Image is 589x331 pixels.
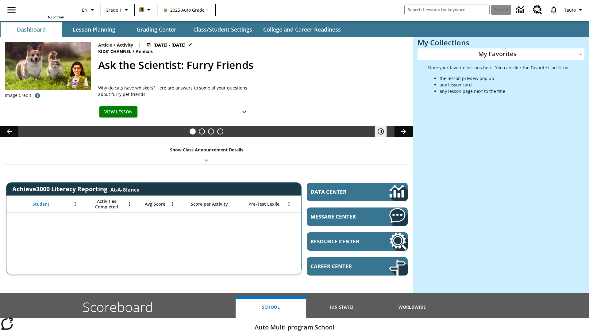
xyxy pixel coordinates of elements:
a: Career Center [307,257,408,276]
button: Slide 3 Pre-release lesson [208,128,214,135]
button: Open Menu [71,200,80,209]
p: Show Class Announcement Details [170,146,243,153]
button: Show Details [238,106,250,118]
span: Tauto [564,7,576,13]
button: Slide 4 Remembering Justice O'Connor [217,128,223,135]
span: Resource Center [310,238,371,245]
span: Career Center [310,263,371,270]
button: Slide 2 Cars of the Future? [199,128,205,135]
div: My Favorites [418,48,584,60]
span: | [138,42,141,48]
h2: Ask the Scientist: Furry Friends [98,57,406,73]
span: Kids' Channel [98,48,133,55]
button: Class/Student Settings [188,22,257,37]
li: any lesson page next to the title [440,88,570,94]
li: any lesson card [440,82,570,88]
span: Grade 1 [106,7,122,13]
button: Profile/Settings [562,4,587,15]
span: Message Center [310,213,371,220]
span: Avg Score [145,201,165,207]
button: School [236,296,306,318]
button: Open Menu [125,200,134,209]
div: Show Class Announcement Details [3,143,410,164]
span: / [133,48,134,54]
span: Animals [136,48,154,55]
button: Jul 11 - Oct 31 Choose Dates [145,42,194,48]
button: Slide 1 Ask the Scientist: Furry Friends [190,128,196,135]
a: Message Center [307,207,408,226]
button: Open Menu [284,200,294,209]
p: Store your favorite lessons here. You can click the Favorite icon ♡ on: [427,64,570,71]
button: Grading Center [126,22,187,37]
span: Score per Activity [191,201,228,207]
button: Language: EN, Select a language [79,4,99,15]
a: Data Center [512,2,529,18]
a: Data Center [307,183,408,201]
a: Home [24,2,64,15]
img: Avatar of the scientist with a cat and dog standing in a grassy field in the background [5,42,91,90]
span: Data Center [310,188,368,195]
button: View Lesson [99,106,137,118]
p: Image Credit [5,92,31,98]
span: Student [33,201,49,207]
a: Resource Center, Will open in new tab [529,2,546,18]
button: Worldwide [377,296,448,318]
div: Why do cats have whiskers? Here are answers to some of your questions about furry pet friends! [98,85,252,97]
button: College and Career Readiness [258,22,346,37]
button: Dashboard [1,22,62,37]
span: EN [82,7,88,13]
button: Credit: background: Nataba/iStock/Getty Images Plus inset: Janos Jantner [31,90,44,101]
button: Open side menu [2,1,21,19]
button: Lesson Planning [63,22,125,37]
div: Home [24,2,64,19]
button: [US_STATE] [306,296,377,318]
button: Grade: Grade 1, Select a grade [103,4,133,15]
span: B [141,6,143,13]
button: Pause [375,126,387,137]
p: Article + Activity [98,42,133,48]
span: Activities Completed [86,199,127,210]
a: Resource Center, Will open in new tab [307,232,408,251]
button: Boost Class color is light brown. Change class color [137,4,155,15]
span: [DATE] - [DATE] [153,42,186,48]
span: Achieve3000 Literacy Reporting [12,185,139,193]
button: Open Menu [168,200,177,209]
h3: My Collections [418,38,584,47]
button: Lesson carousel, Next [395,126,413,137]
span: NJ Edition [48,15,64,19]
li: the lesson preview pop up [440,75,570,82]
span: Pre-Test Lexile [248,201,279,207]
span: 2025 Auto Grade 1 [164,7,208,13]
input: search field [405,5,489,15]
a: Notifications [546,2,562,18]
div: At-A-Glance [110,185,139,193]
div: Pause [375,126,393,137]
